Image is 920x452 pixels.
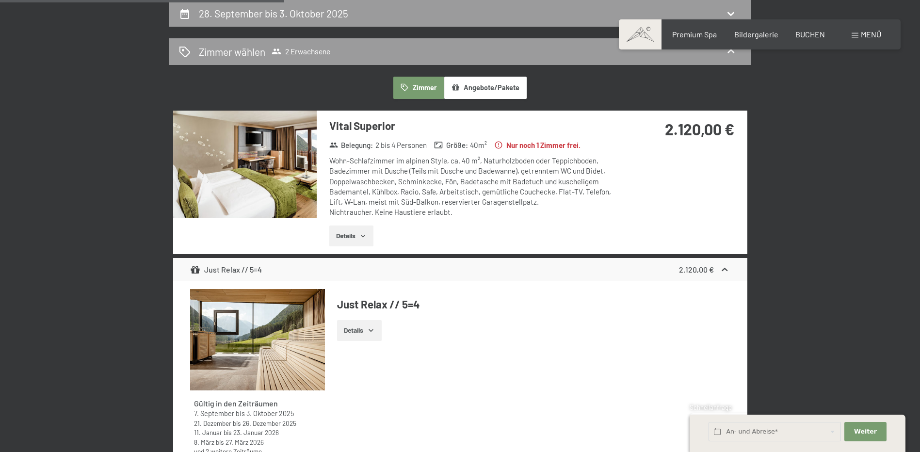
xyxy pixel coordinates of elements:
button: Angebote/Pakete [444,77,527,99]
span: Menü [861,30,881,39]
span: Weiter [854,427,877,436]
strong: 2.120,00 € [679,265,714,274]
img: mss_renderimg.php [173,111,317,218]
strong: Nur noch 1 Zimmer frei. [494,140,581,150]
div: bis [194,437,321,447]
time: 26.12.2025 [242,419,296,427]
a: Premium Spa [672,30,717,39]
time: 11.01.2026 [194,428,222,436]
time: 08.03.2026 [194,438,214,446]
strong: Belegung : [329,140,373,150]
time: 21.12.2025 [194,419,231,427]
strong: Größe : [434,140,468,150]
button: Zimmer [393,77,444,99]
h3: Vital Superior [329,118,618,133]
h2: 28. September bis 3. Oktober 2025 [199,7,348,19]
h2: Zimmer wählen [199,45,265,59]
span: 40 m² [470,140,487,150]
strong: 2.120,00 € [665,120,734,138]
span: 2 bis 4 Personen [375,140,427,150]
time: 23.01.2026 [233,428,279,436]
div: bis [194,428,321,437]
div: bis [194,419,321,428]
img: mss_renderimg.php [190,289,325,390]
h4: Just Relax // 5=4 [337,297,730,312]
strong: Gültig in den Zeiträumen [194,399,278,408]
time: 03.10.2025 [246,409,294,418]
button: Details [329,226,373,247]
time: 27.03.2026 [226,438,264,446]
span: Schnellanfrage [690,404,732,411]
span: 2 Erwachsene [272,47,330,56]
a: Bildergalerie [734,30,778,39]
a: BUCHEN [795,30,825,39]
div: bis [194,409,321,419]
div: Wohn-Schlafzimmer im alpinen Style, ca. 40 m², Naturholzboden oder Teppichboden, Badezimmer mit D... [329,156,618,218]
button: Weiter [844,422,886,442]
div: Just Relax // 5=42.120,00 € [173,258,747,281]
time: 07.09.2025 [194,409,234,418]
div: Just Relax // 5=4 [190,264,262,275]
button: Details [337,320,381,341]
